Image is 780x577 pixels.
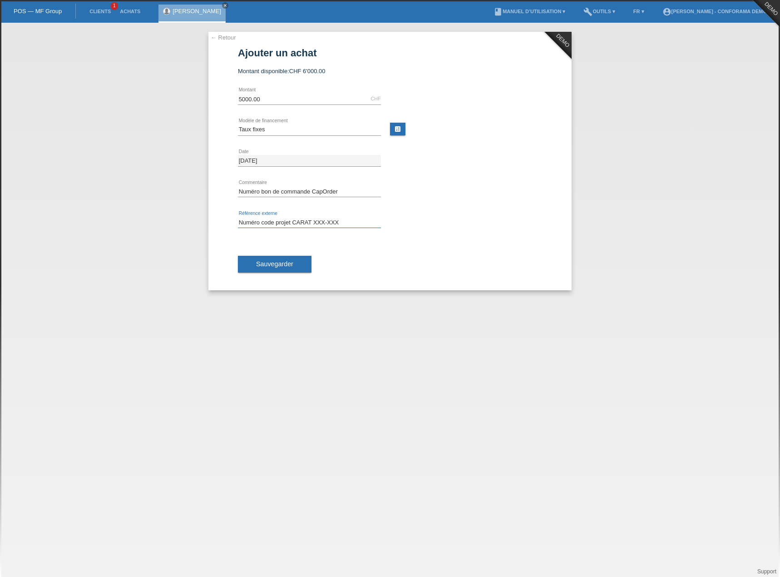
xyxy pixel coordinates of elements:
[658,9,775,14] a: account_circle[PERSON_NAME] - Conforama Demo ▾
[173,8,221,15] a: [PERSON_NAME]
[629,9,649,14] a: FR ▾
[85,9,115,14] a: Clients
[238,68,542,75] div: Montant disponible:
[394,125,401,133] i: calculate
[111,2,118,10] span: 1
[289,68,326,75] span: CHF 6'000.00
[238,256,311,273] button: Sauvegarder
[494,7,503,16] i: book
[489,9,570,14] a: bookManuel d’utilisation ▾
[223,3,227,8] i: close
[390,123,405,135] a: calculate
[757,568,776,575] a: Support
[579,9,619,14] a: buildOutils ▾
[370,96,381,101] div: CHF
[115,9,145,14] a: Achats
[583,7,592,16] i: build
[222,2,228,9] a: close
[14,8,62,15] a: POS — MF Group
[256,260,293,268] span: Sauvegarder
[662,7,671,16] i: account_circle
[238,47,542,59] h1: Ajouter un achat
[211,34,236,41] a: ← Retour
